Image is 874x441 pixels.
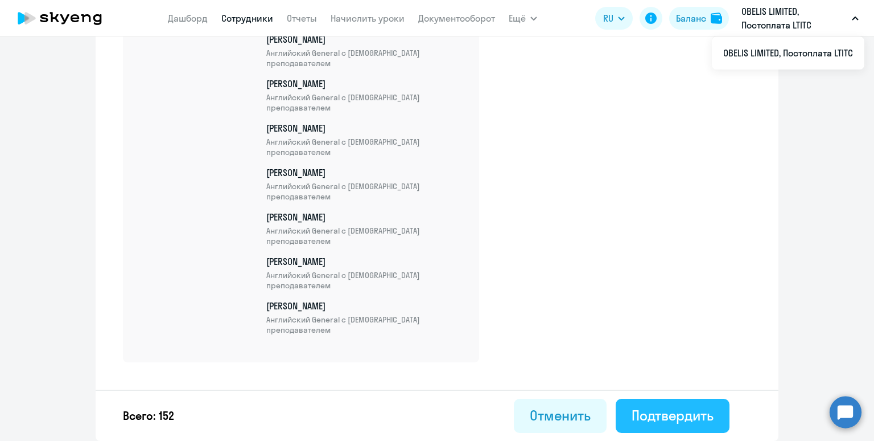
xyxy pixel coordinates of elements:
a: Начислить уроки [331,13,405,24]
div: Подтвердить [632,406,714,424]
span: Английский General с [DEMOGRAPHIC_DATA] преподавателем [266,48,465,68]
span: RU [603,11,613,25]
a: Отчеты [287,13,317,24]
p: [PERSON_NAME] [266,211,465,246]
button: Подтвердить [616,399,729,433]
span: Английский General с [DEMOGRAPHIC_DATA] преподавателем [266,226,465,246]
span: Английский General с [DEMOGRAPHIC_DATA] преподавателем [266,270,465,291]
span: Ещё [509,11,526,25]
a: Документооборот [418,13,495,24]
button: Балансbalance [669,7,729,30]
ul: Ещё [712,36,864,70]
button: Ещё [509,7,537,30]
p: [PERSON_NAME] [266,255,465,291]
p: Всего: 152 [123,408,174,424]
button: Отменить [514,399,607,433]
p: [PERSON_NAME] [266,300,465,335]
div: Баланс [676,11,706,25]
button: OBELIS LIMITED, Постоплата LTITC [736,5,864,32]
p: [PERSON_NAME] [266,77,465,113]
span: Английский General с [DEMOGRAPHIC_DATA] преподавателем [266,181,465,202]
p: [PERSON_NAME] [266,122,465,157]
button: RU [595,7,633,30]
p: [PERSON_NAME] [266,33,465,68]
p: OBELIS LIMITED, Постоплата LTITC [741,5,847,32]
a: Дашборд [168,13,208,24]
span: Английский General с [DEMOGRAPHIC_DATA] преподавателем [266,137,465,157]
span: Английский General с [DEMOGRAPHIC_DATA] преподавателем [266,92,465,113]
p: [PERSON_NAME] [266,166,465,202]
img: balance [711,13,722,24]
a: Сотрудники [221,13,273,24]
span: Английский General с [DEMOGRAPHIC_DATA] преподавателем [266,315,465,335]
div: Отменить [530,406,591,424]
